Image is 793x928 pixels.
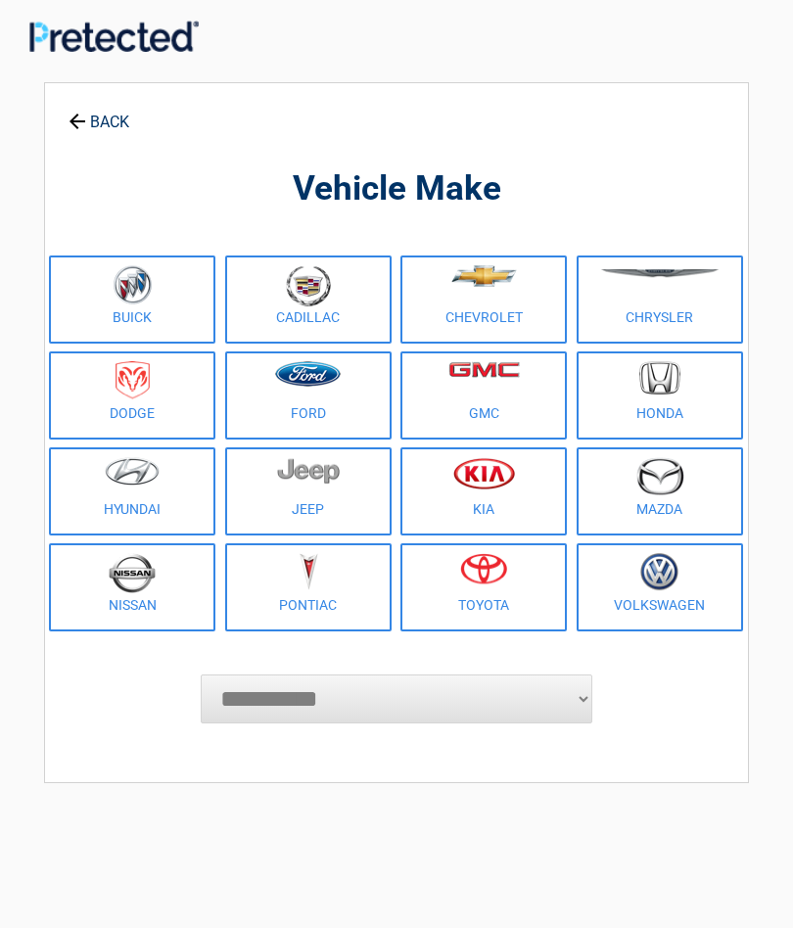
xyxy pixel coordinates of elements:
img: nissan [109,553,156,593]
img: dodge [116,361,150,399]
img: gmc [448,361,520,378]
a: Dodge [49,351,215,440]
a: Pontiac [225,543,392,631]
img: volkswagen [640,553,678,591]
h2: Vehicle Make [55,166,738,212]
a: Toyota [400,543,567,631]
a: Mazda [577,447,743,535]
img: kia [453,457,515,489]
img: mazda [635,457,684,495]
a: BACK [65,96,133,130]
img: honda [639,361,680,395]
a: Kia [400,447,567,535]
img: Main Logo [29,21,199,51]
a: Honda [577,351,743,440]
img: hyundai [105,457,160,486]
img: cadillac [286,265,331,306]
a: Jeep [225,447,392,535]
img: pontiac [299,553,318,590]
a: Cadillac [225,255,392,344]
img: chrysler [600,269,720,278]
img: jeep [277,457,340,485]
a: GMC [400,351,567,440]
a: Buick [49,255,215,344]
a: Volkswagen [577,543,743,631]
img: chevrolet [451,265,517,287]
a: Ford [225,351,392,440]
a: Hyundai [49,447,215,535]
a: Chevrolet [400,255,567,344]
a: Chrysler [577,255,743,344]
img: toyota [460,553,507,584]
img: ford [275,361,341,387]
a: Nissan [49,543,215,631]
img: buick [114,265,152,304]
